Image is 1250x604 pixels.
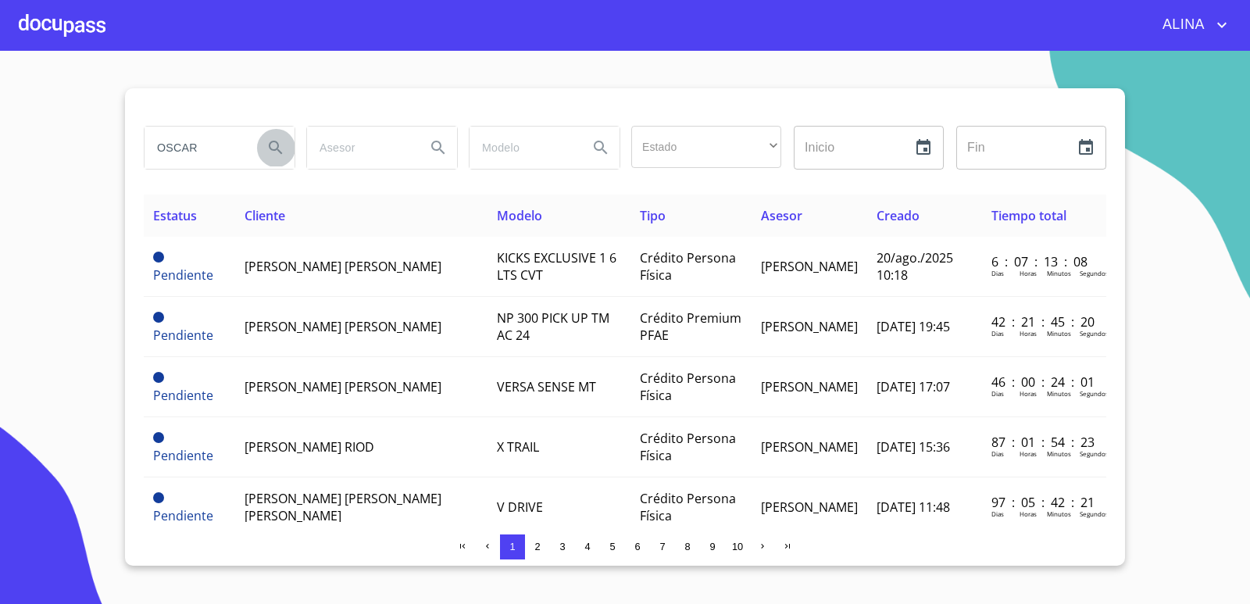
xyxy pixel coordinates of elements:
[609,541,615,552] span: 5
[497,438,539,456] span: X TRAIL
[497,207,542,224] span: Modelo
[877,249,953,284] span: 20/ago./2025 10:18
[761,499,858,516] span: [PERSON_NAME]
[470,127,576,169] input: search
[625,534,650,559] button: 6
[991,373,1097,391] p: 46 : 00 : 24 : 01
[991,253,1097,270] p: 6 : 07 : 13 : 08
[640,309,741,344] span: Crédito Premium PFAE
[153,387,213,404] span: Pendiente
[1047,449,1071,458] p: Minutos
[307,127,413,169] input: search
[640,490,736,524] span: Crédito Persona Física
[675,534,700,559] button: 8
[497,309,609,344] span: NP 300 PICK UP TM AC 24
[991,207,1066,224] span: Tiempo total
[1020,509,1037,518] p: Horas
[497,499,543,516] span: V DRIVE
[1047,269,1071,277] p: Minutos
[245,207,285,224] span: Cliente
[709,541,715,552] span: 9
[1151,13,1231,38] button: account of current user
[153,447,213,464] span: Pendiente
[631,126,781,168] div: ​
[584,541,590,552] span: 4
[245,318,441,335] span: [PERSON_NAME] [PERSON_NAME]
[1080,389,1109,398] p: Segundos
[991,509,1004,518] p: Dias
[153,252,164,263] span: Pendiente
[245,378,441,395] span: [PERSON_NAME] [PERSON_NAME]
[525,534,550,559] button: 2
[877,207,920,224] span: Creado
[761,258,858,275] span: [PERSON_NAME]
[245,438,374,456] span: [PERSON_NAME] RIOD
[1020,449,1037,458] p: Horas
[145,127,251,169] input: search
[761,318,858,335] span: [PERSON_NAME]
[245,490,441,524] span: [PERSON_NAME] [PERSON_NAME] [PERSON_NAME]
[732,541,743,552] span: 10
[153,507,213,524] span: Pendiente
[153,372,164,383] span: Pendiente
[559,541,565,552] span: 3
[1047,329,1071,338] p: Minutos
[500,534,525,559] button: 1
[640,430,736,464] span: Crédito Persona Física
[153,432,164,443] span: Pendiente
[877,318,950,335] span: [DATE] 19:45
[761,438,858,456] span: [PERSON_NAME]
[761,207,802,224] span: Asesor
[1151,13,1212,38] span: ALINA
[1020,389,1037,398] p: Horas
[420,129,457,166] button: Search
[257,129,295,166] button: Search
[153,492,164,503] span: Pendiente
[497,378,596,395] span: VERSA SENSE MT
[582,129,620,166] button: Search
[877,378,950,395] span: [DATE] 17:07
[534,541,540,552] span: 2
[497,249,616,284] span: KICKS EXCLUSIVE 1 6 LTS CVT
[640,370,736,404] span: Crédito Persona Física
[991,389,1004,398] p: Dias
[600,534,625,559] button: 5
[991,494,1097,511] p: 97 : 05 : 42 : 21
[575,534,600,559] button: 4
[1020,269,1037,277] p: Horas
[153,312,164,323] span: Pendiente
[650,534,675,559] button: 7
[1080,329,1109,338] p: Segundos
[991,269,1004,277] p: Dias
[153,327,213,344] span: Pendiente
[550,534,575,559] button: 3
[725,534,750,559] button: 10
[877,438,950,456] span: [DATE] 15:36
[634,541,640,552] span: 6
[640,249,736,284] span: Crédito Persona Física
[509,541,515,552] span: 1
[1080,269,1109,277] p: Segundos
[1047,389,1071,398] p: Minutos
[877,499,950,516] span: [DATE] 11:48
[1020,329,1037,338] p: Horas
[1080,449,1109,458] p: Segundos
[700,534,725,559] button: 9
[991,434,1097,451] p: 87 : 01 : 54 : 23
[761,378,858,395] span: [PERSON_NAME]
[991,313,1097,331] p: 42 : 21 : 45 : 20
[153,266,213,284] span: Pendiente
[153,207,197,224] span: Estatus
[659,541,665,552] span: 7
[991,449,1004,458] p: Dias
[1080,509,1109,518] p: Segundos
[1047,509,1071,518] p: Minutos
[245,258,441,275] span: [PERSON_NAME] [PERSON_NAME]
[640,207,666,224] span: Tipo
[991,329,1004,338] p: Dias
[684,541,690,552] span: 8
